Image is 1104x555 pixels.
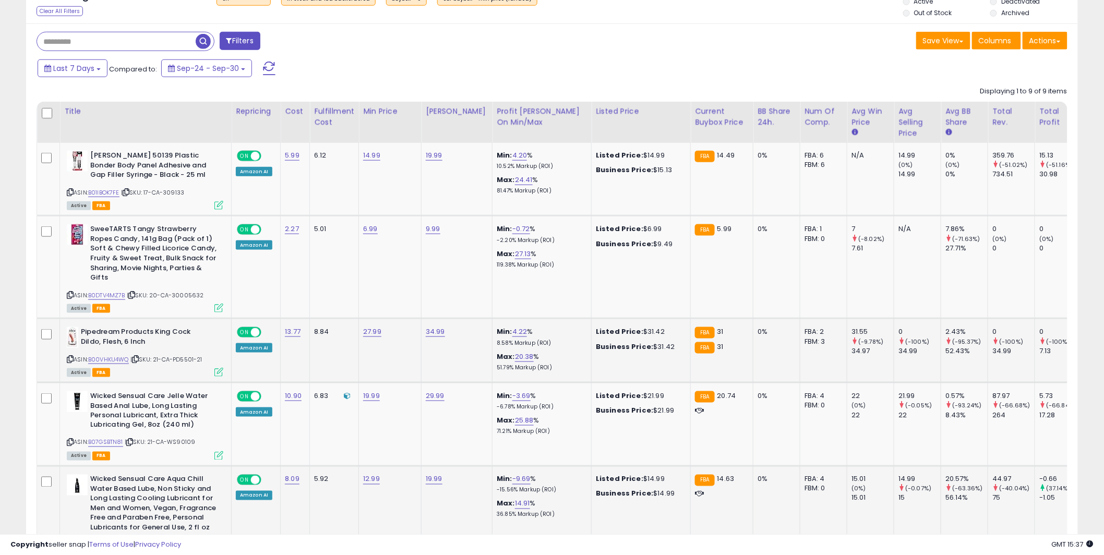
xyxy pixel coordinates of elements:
span: 31 [717,327,724,336]
p: 8.58% Markup (ROI) [497,340,583,347]
div: FBA: 4 [805,475,839,484]
div: FBA: 1 [805,224,839,234]
div: 7.86% [945,224,988,234]
a: Terms of Use [89,539,134,549]
b: Business Price: [596,239,653,249]
div: 44.97 [992,475,1035,484]
small: (0%) [992,235,1007,243]
small: (0%) [851,485,866,493]
small: (0%) [898,161,913,169]
small: (-9.78%) [858,337,883,346]
small: (-100%) [905,337,929,346]
div: 0% [945,151,988,160]
p: -2.20% Markup (ROI) [497,237,583,244]
a: 19.99 [363,391,380,401]
div: 0 [1039,244,1082,253]
b: Listed Price: [596,391,643,401]
small: Avg Win Price. [851,128,858,137]
div: $21.99 [596,391,682,401]
div: Amazon AI [236,240,272,250]
a: B01IBOK7FE [88,188,119,197]
b: Max: [497,175,515,185]
b: Wicked Sensual Care Aqua Chill Water Based Lube, Non Sticky and Long Lasting Cooling Lubricant fo... [90,475,217,535]
div: [PERSON_NAME] [426,106,488,117]
div: 22 [851,411,894,420]
b: Wicked Sensual Care Jelle Water Based Anal Lube, Long Lasting Personal Lubricant, Extra Thick Lub... [90,391,217,432]
small: (37.14%) [1046,485,1070,493]
a: 34.99 [426,327,445,337]
div: 15.01 [851,475,894,484]
span: 14.49 [717,150,735,160]
div: 15.13 [1039,151,1082,160]
div: Min Price [363,106,417,117]
div: 15.01 [851,493,894,503]
b: Listed Price: [596,224,643,234]
div: -1.05 [1039,493,1082,503]
div: ASIN: [67,327,223,376]
span: ON [238,225,251,234]
div: Avg Selling Price [898,106,937,139]
label: Out of Stock [914,8,952,17]
a: B07GSBTN81 [88,438,123,447]
div: 15 [898,493,941,503]
div: 5.01 [314,224,351,234]
p: 10.52% Markup (ROI) [497,163,583,170]
div: $14.99 [596,489,682,499]
a: 20.38 [515,352,534,362]
div: 17.28 [1039,411,1082,420]
div: 87.97 [992,391,1035,401]
a: 10.90 [285,391,302,401]
b: Business Price: [596,165,653,175]
div: 0 [992,244,1035,253]
div: % [497,475,583,494]
span: ON [238,476,251,485]
div: 5.73 [1039,391,1082,401]
span: OFF [260,328,277,337]
small: (0%) [1039,235,1054,243]
div: % [497,175,583,195]
div: 0 [1039,327,1082,336]
div: 0% [758,391,792,401]
div: $14.99 [596,475,682,484]
div: 31.55 [851,327,894,336]
div: Total Profit [1039,106,1077,128]
a: 24.41 [515,175,533,185]
small: (-51.16%) [1046,161,1073,169]
span: All listings currently available for purchase on Amazon [67,304,91,313]
span: OFF [260,392,277,401]
div: 14.99 [898,475,941,484]
span: 2025-10-8 15:37 GMT [1052,539,1094,549]
b: Min: [497,150,512,160]
div: 52.43% [945,346,988,356]
span: OFF [260,152,277,161]
small: (-63.36%) [952,485,982,493]
div: 0.57% [945,391,988,401]
div: 0% [758,151,792,160]
div: ASIN: [67,391,223,459]
div: 27.71% [945,244,988,253]
b: Max: [497,249,515,259]
div: % [497,327,583,346]
img: 31s3dlKM-+L._SL40_.jpg [67,391,88,412]
div: 14.99 [898,170,941,179]
a: 29.99 [426,391,445,401]
button: Last 7 Days [38,59,107,77]
div: 7.61 [851,244,894,253]
div: $31.42 [596,327,682,336]
button: Sep-24 - Sep-30 [161,59,252,77]
div: Repricing [236,106,276,117]
a: 5.99 [285,150,299,161]
span: FBA [92,368,110,377]
img: 31hEWlcGrPL._SL40_.jpg [67,475,88,496]
small: (-66.84%) [1046,401,1076,409]
div: % [497,391,583,411]
b: Min: [497,474,512,484]
div: $31.42 [596,342,682,352]
small: FBA [695,224,714,236]
div: 14.99 [898,151,941,160]
div: 56.14% [945,493,988,503]
small: (0%) [945,161,960,169]
span: FBA [92,452,110,461]
small: FBA [695,327,714,339]
div: seller snap | | [10,540,181,550]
